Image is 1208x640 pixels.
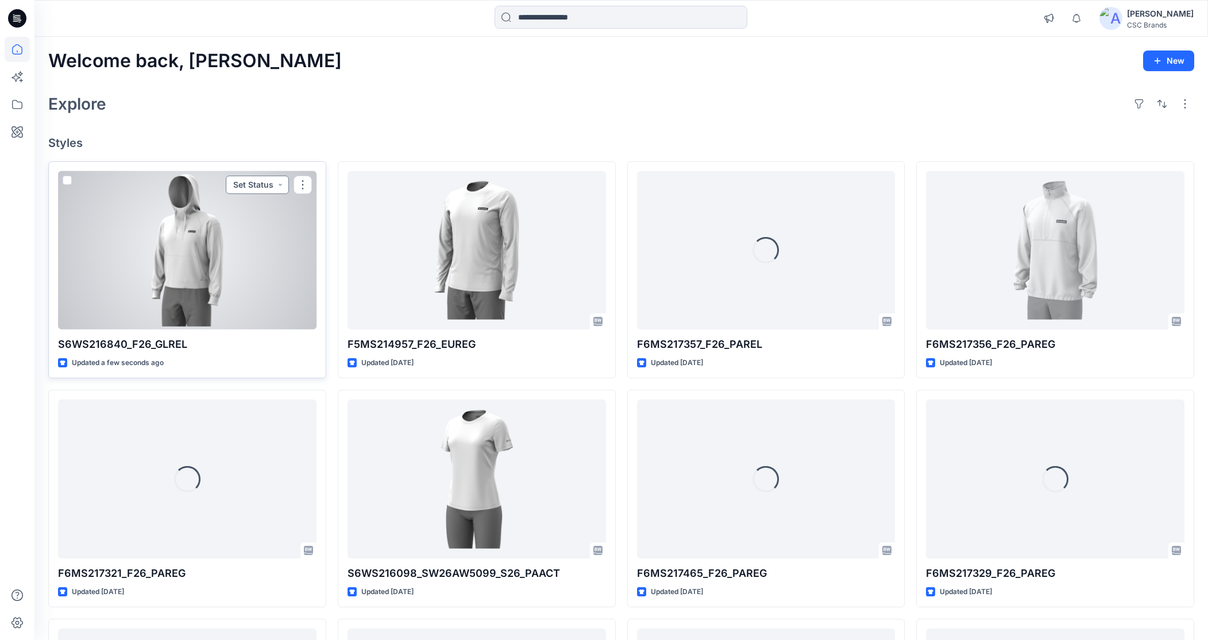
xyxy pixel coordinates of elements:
[940,357,992,369] p: Updated [DATE]
[361,586,414,598] p: Updated [DATE]
[58,565,317,581] p: F6MS217321_F26_PAREG
[926,565,1184,581] p: F6MS217329_F26_PAREG
[1099,7,1122,30] img: avatar
[58,171,317,329] a: S6WS216840_F26_GLREL
[348,336,606,352] p: F5MS214957_F26_EUREG
[48,51,342,72] h2: Welcome back, [PERSON_NAME]
[1127,21,1194,29] div: CSC Brands
[48,95,106,113] h2: Explore
[637,336,896,352] p: F6MS217357_F26_PAREL
[348,171,606,329] a: F5MS214957_F26_EUREG
[651,357,703,369] p: Updated [DATE]
[348,399,606,558] a: S6WS216098_SW26AW5099_S26_PAACT
[940,586,992,598] p: Updated [DATE]
[48,136,1194,150] h4: Styles
[926,171,1184,329] a: F6MS217356_F26_PAREG
[1127,7,1194,21] div: [PERSON_NAME]
[637,565,896,581] p: F6MS217465_F26_PAREG
[72,357,164,369] p: Updated a few seconds ago
[72,586,124,598] p: Updated [DATE]
[651,586,703,598] p: Updated [DATE]
[361,357,414,369] p: Updated [DATE]
[58,336,317,352] p: S6WS216840_F26_GLREL
[1143,51,1194,71] button: New
[348,565,606,581] p: S6WS216098_SW26AW5099_S26_PAACT
[926,336,1184,352] p: F6MS217356_F26_PAREG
